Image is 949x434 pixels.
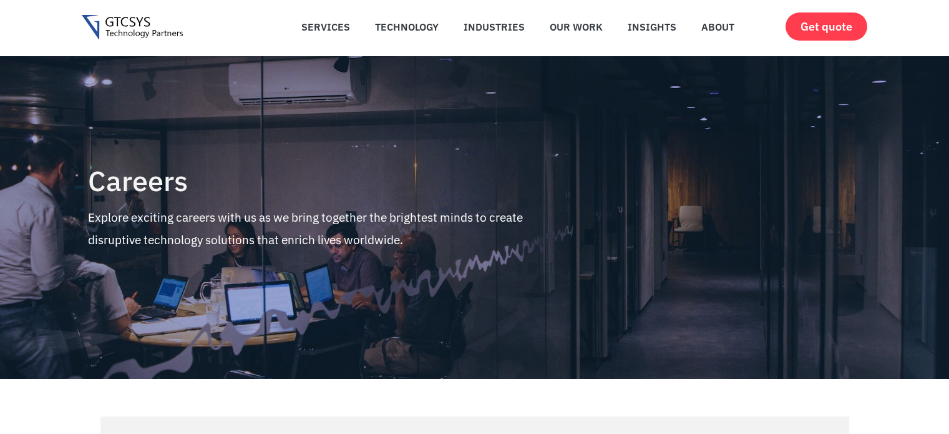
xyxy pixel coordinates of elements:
a: Our Work [540,13,612,41]
span: Get quote [801,20,852,33]
a: Get quote [786,12,867,41]
a: About [692,13,744,41]
a: Industries [454,13,534,41]
a: Insights [618,13,686,41]
a: Services [292,13,359,41]
h4: Careers [88,165,567,197]
img: Gtcsys logo [82,15,183,41]
a: Technology [366,13,448,41]
p: Explore exciting careers with us as we bring together the brightest minds to create disruptive te... [88,206,567,251]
